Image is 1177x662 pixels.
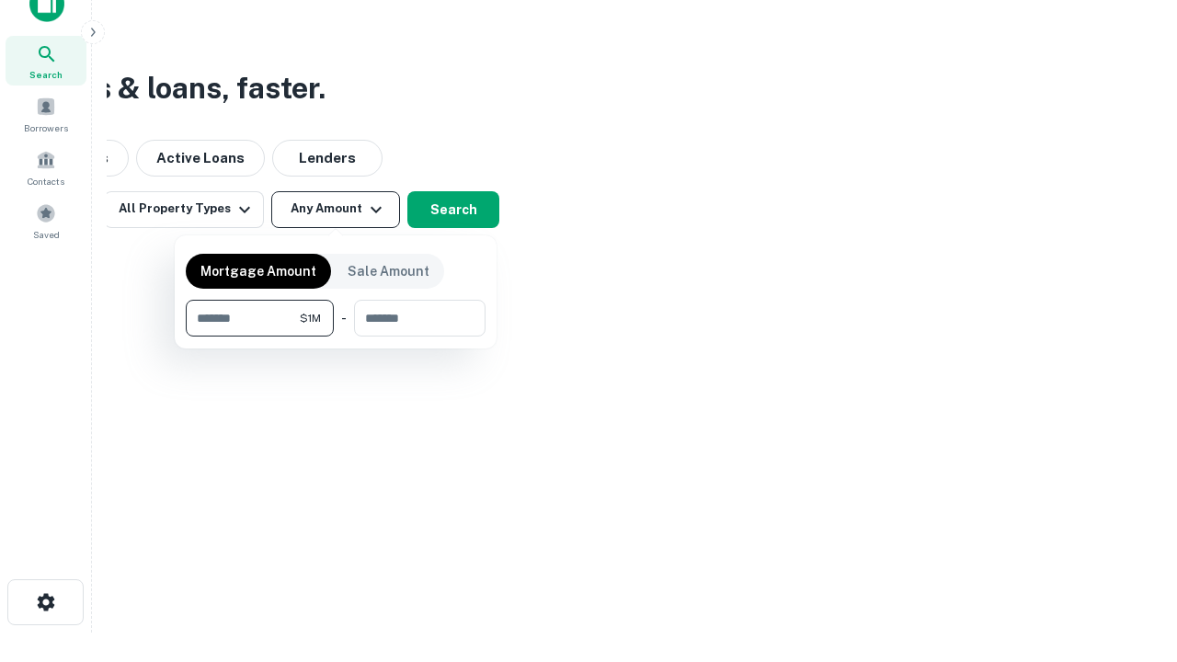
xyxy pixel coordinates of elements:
[341,300,347,337] div: -
[200,261,316,281] p: Mortgage Amount
[300,310,321,326] span: $1M
[1085,515,1177,603] iframe: Chat Widget
[348,261,429,281] p: Sale Amount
